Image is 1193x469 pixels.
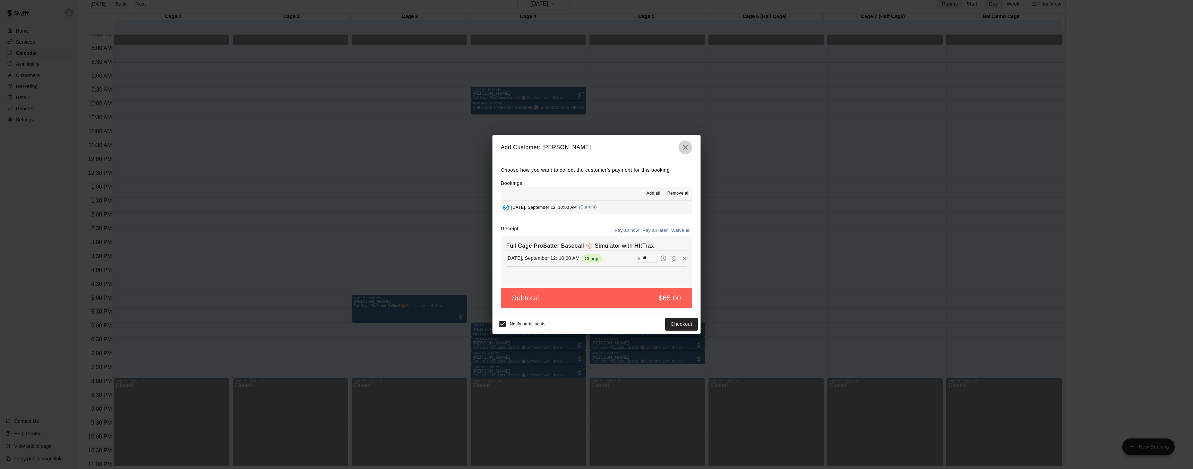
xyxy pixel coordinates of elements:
[579,205,597,210] span: (Current)
[501,225,518,236] label: Receipt
[665,318,698,331] button: Checkout
[669,255,679,261] span: Waive payment
[679,253,689,264] button: Remove
[669,225,692,236] button: Waive all
[501,201,692,214] button: Added - Collect Payment[DATE], September 12: 10:00 AM(Current)
[506,241,687,250] h6: Full Cage ProBatter Baseball ⚾ Simulator with HItTrax
[501,202,511,213] button: Added - Collect Payment
[646,190,660,197] span: Add all
[582,256,602,261] span: Charge
[510,322,546,327] span: Notify participants
[613,225,641,236] button: Pay all now
[664,188,692,199] button: Remove all
[501,180,522,186] label: Bookings
[658,255,669,261] span: Pay later
[492,135,701,160] h2: Add Customer: [PERSON_NAME]
[501,166,692,174] p: Choose how you want to collect the customer's payment for this booking
[506,255,580,262] p: [DATE], September 12: 10:00 AM
[667,190,689,197] span: Remove all
[641,225,670,236] button: Pay all later
[659,293,681,303] h5: $65.00
[512,293,539,303] h5: Subtotal
[511,205,577,210] span: [DATE], September 12: 10:00 AM
[642,188,664,199] button: Add all
[637,255,640,262] p: $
